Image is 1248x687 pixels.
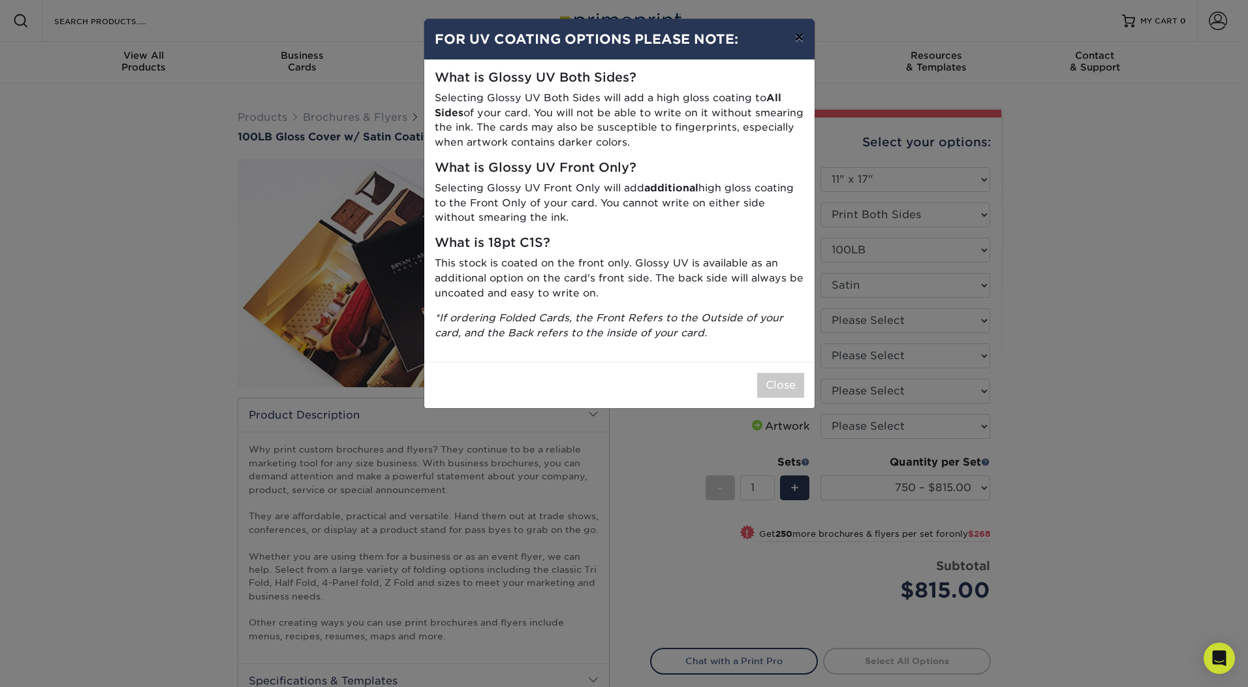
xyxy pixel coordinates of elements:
button: × [784,19,814,56]
p: This stock is coated on the front only. Glossy UV is available as an additional option on the car... [435,256,804,300]
h5: What is 18pt C1S? [435,236,804,251]
div: Open Intercom Messenger [1204,643,1235,674]
strong: additional [644,182,698,194]
h4: FOR UV COATING OPTIONS PLEASE NOTE: [435,29,804,49]
h5: What is Glossy UV Front Only? [435,161,804,176]
h5: What is Glossy UV Both Sides? [435,71,804,86]
p: Selecting Glossy UV Both Sides will add a high gloss coating to of your card. You will not be abl... [435,91,804,150]
p: Selecting Glossy UV Front Only will add high gloss coating to the Front Only of your card. You ca... [435,181,804,225]
i: *If ordering Folded Cards, the Front Refers to the Outside of your card, and the Back refers to t... [435,312,783,339]
button: Close [757,373,804,398]
strong: All Sides [435,91,781,119]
